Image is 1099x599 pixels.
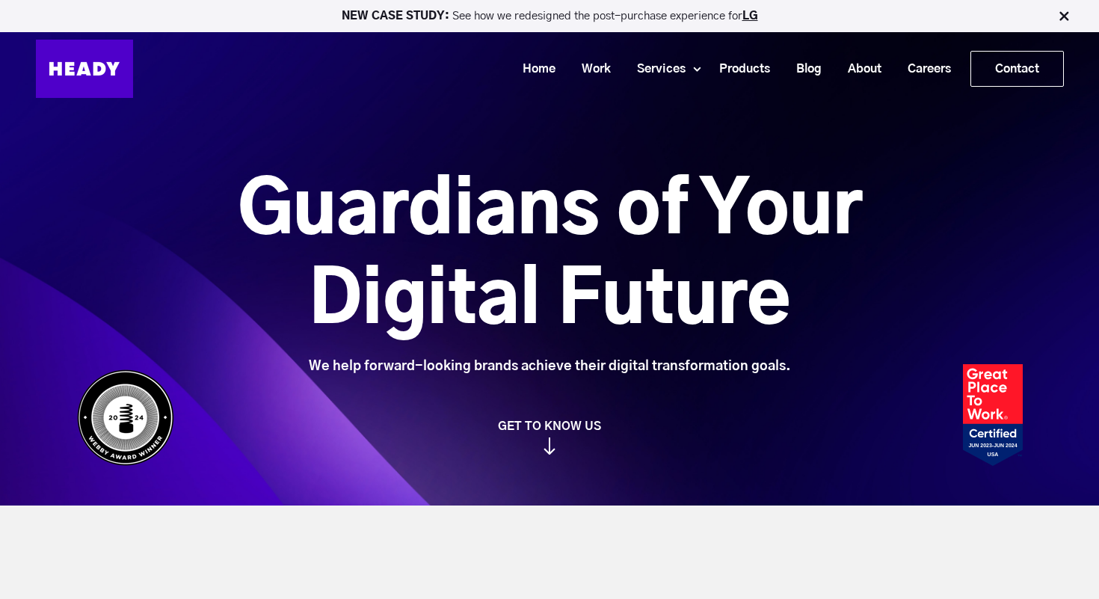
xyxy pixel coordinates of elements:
strong: NEW CASE STUDY: [342,10,452,22]
img: arrow_down [544,437,555,455]
div: Navigation Menu [148,51,1064,87]
img: Heady_WebbyAward_Winner-4 [77,369,174,466]
a: LG [742,10,758,22]
a: Contact [971,52,1063,86]
div: We help forward-looking brands achieve their digital transformation goals. [154,358,946,375]
a: Products [701,55,778,83]
a: Careers [889,55,958,83]
img: Close Bar [1056,9,1071,24]
a: Blog [778,55,829,83]
h1: Guardians of Your Digital Future [154,167,946,346]
a: About [829,55,889,83]
img: Heady_Logo_Web-01 (1) [36,40,133,98]
a: GET TO KNOW US [70,419,1030,455]
a: Home [504,55,563,83]
a: Work [563,55,618,83]
a: Services [618,55,693,83]
img: Heady_2023_Certification_Badge [963,364,1023,466]
p: See how we redesigned the post-purchase experience for [7,10,1092,22]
